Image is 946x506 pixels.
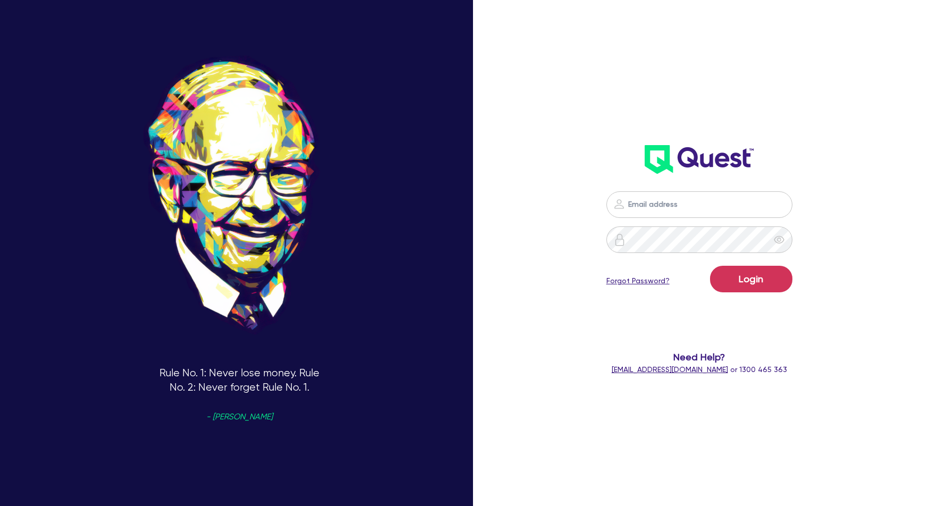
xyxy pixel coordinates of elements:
[606,275,670,286] a: Forgot Password?
[612,365,728,374] a: [EMAIL_ADDRESS][DOMAIN_NAME]
[645,145,754,174] img: wH2k97JdezQIQAAAABJRU5ErkJggg==
[606,191,792,218] input: Email address
[774,234,784,245] span: eye
[612,365,787,374] span: or 1300 465 363
[710,266,792,292] button: Login
[613,233,626,246] img: icon-password
[613,198,626,210] img: icon-password
[573,350,825,364] span: Need Help?
[206,413,273,421] span: - [PERSON_NAME]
